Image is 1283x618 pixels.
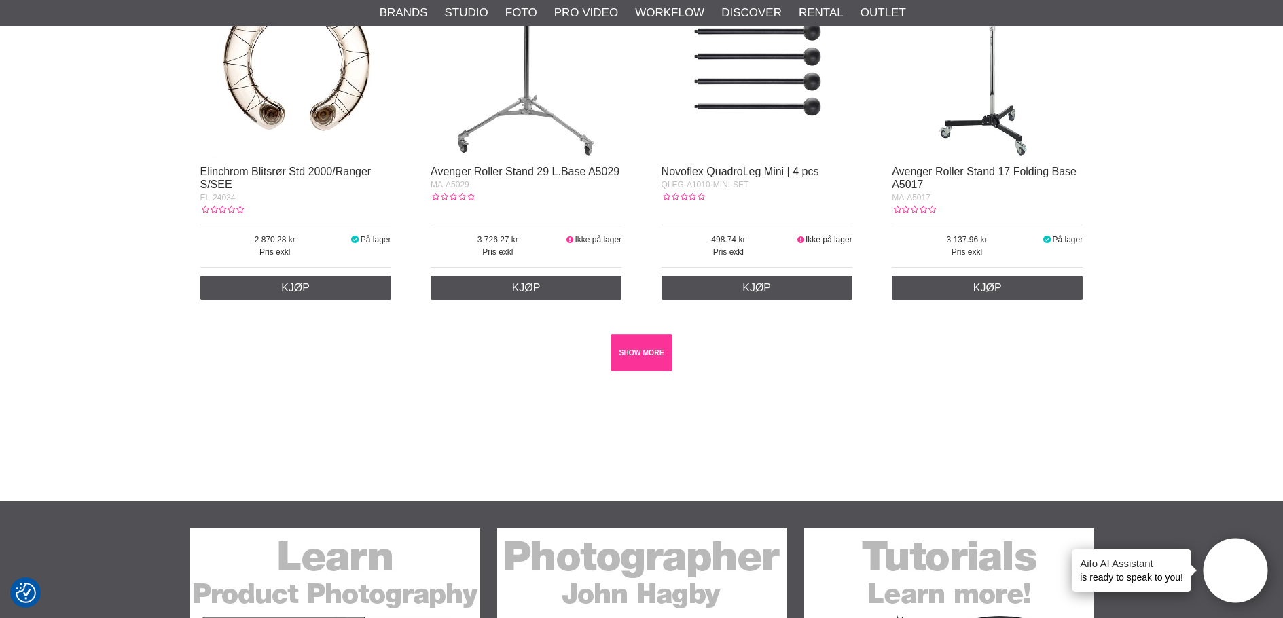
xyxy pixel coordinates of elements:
[200,246,350,258] span: Pris exkl
[575,235,621,244] span: Ikke på lager
[361,235,391,244] span: På lager
[1080,556,1183,570] h4: Aifo AI Assistant
[892,234,1042,246] span: 3 137.96
[611,334,672,371] a: SHOW MORE
[431,234,565,246] span: 3 726.27
[200,276,391,300] a: Kjøp
[662,191,705,203] div: Kundevurdering: 0
[1072,549,1191,592] div: is ready to speak to you!
[662,180,749,189] span: QLEG-A1010-MINI-SET
[721,4,782,22] a: Discover
[554,4,618,22] a: Pro Video
[1042,235,1053,244] i: På lager
[431,166,619,177] a: Avenger Roller Stand 29 L.Base A5029
[892,276,1083,300] a: Kjøp
[635,4,704,22] a: Workflow
[662,166,819,177] a: Novoflex QuadroLeg Mini | 4 pcs
[662,276,852,300] a: Kjøp
[431,180,469,189] span: MA-A5029
[861,4,906,22] a: Outlet
[892,246,1042,258] span: Pris exkl
[16,581,36,605] button: Samtykkepreferanser
[431,191,474,203] div: Kundevurdering: 0
[200,204,244,216] div: Kundevurdering: 0
[892,204,935,216] div: Kundevurdering: 0
[200,193,236,202] span: EL-24034
[806,235,852,244] span: Ikke på lager
[892,193,930,202] span: MA-A5017
[662,246,796,258] span: Pris exkl
[200,166,372,190] a: Elinchrom Blitsrør Std 2000/Ranger S/SEE
[1052,235,1083,244] span: På lager
[892,166,1077,190] a: Avenger Roller Stand 17 Folding Base A5017
[431,246,565,258] span: Pris exkl
[16,583,36,603] img: Revisit consent button
[380,4,428,22] a: Brands
[200,234,350,246] span: 2 870.28
[799,4,844,22] a: Rental
[662,234,796,246] span: 498.74
[565,235,575,244] i: Ikke på lager
[795,235,806,244] i: Ikke på lager
[431,276,621,300] a: Kjøp
[505,4,537,22] a: Foto
[445,4,488,22] a: Studio
[350,235,361,244] i: På lager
